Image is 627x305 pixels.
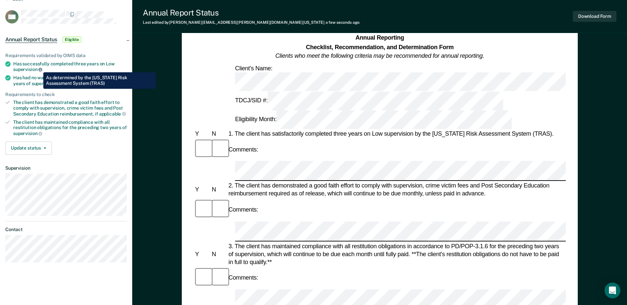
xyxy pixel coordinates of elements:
span: supervision [13,131,42,136]
span: Annual Report Status [5,36,57,43]
div: 1. The client has satisfactorily completed three years on Low supervision by the [US_STATE] Risk ... [227,130,566,138]
div: N [210,250,227,258]
div: Requirements validated by OIMS data [5,53,127,58]
span: supervision [32,81,61,86]
span: a few seconds ago [326,20,360,25]
div: Eligibility Month: [234,110,513,129]
div: Has successfully completed three years on Low [13,61,127,72]
button: Download Form [573,11,616,22]
div: The client has maintained compliance with all restitution obligations for the preceding two years of [13,119,127,136]
div: 3. The client has maintained compliance with all restitution obligations in accordance to PD/POP-... [227,242,566,266]
div: Open Intercom Messenger [605,283,620,298]
dt: Contact [5,227,127,232]
span: supervision [13,67,42,72]
div: Comments: [227,274,259,282]
button: Update status [5,142,52,155]
em: Clients who meet the following criteria may be recommended for annual reporting. [275,52,484,59]
div: Y [194,186,210,194]
div: Has had no warrants issued within the preceding two years of [13,75,127,86]
div: Comments: [227,206,259,214]
span: Eligible [62,36,81,43]
div: Annual Report Status [143,8,360,17]
div: Comments: [227,146,259,153]
strong: Annual Reporting [355,35,404,41]
div: 2. The client has demonstrated a good faith effort to comply with supervision, crime victim fees ... [227,182,566,198]
div: Last edited by [PERSON_NAME][EMAIL_ADDRESS][PERSON_NAME][DOMAIN_NAME][US_STATE] [143,20,360,25]
div: The client has demonstrated a good faith effort to comply with supervision, crime victim fees and... [13,100,127,117]
div: Y [194,130,210,138]
div: TDCJ/SID #: [234,91,504,110]
span: applicable [99,111,126,117]
div: Requirements to check [5,92,127,97]
dt: Supervision [5,165,127,171]
strong: Checklist, Recommendation, and Determination Form [306,44,453,50]
div: N [210,130,227,138]
div: Y [194,250,210,258]
div: N [210,186,227,194]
